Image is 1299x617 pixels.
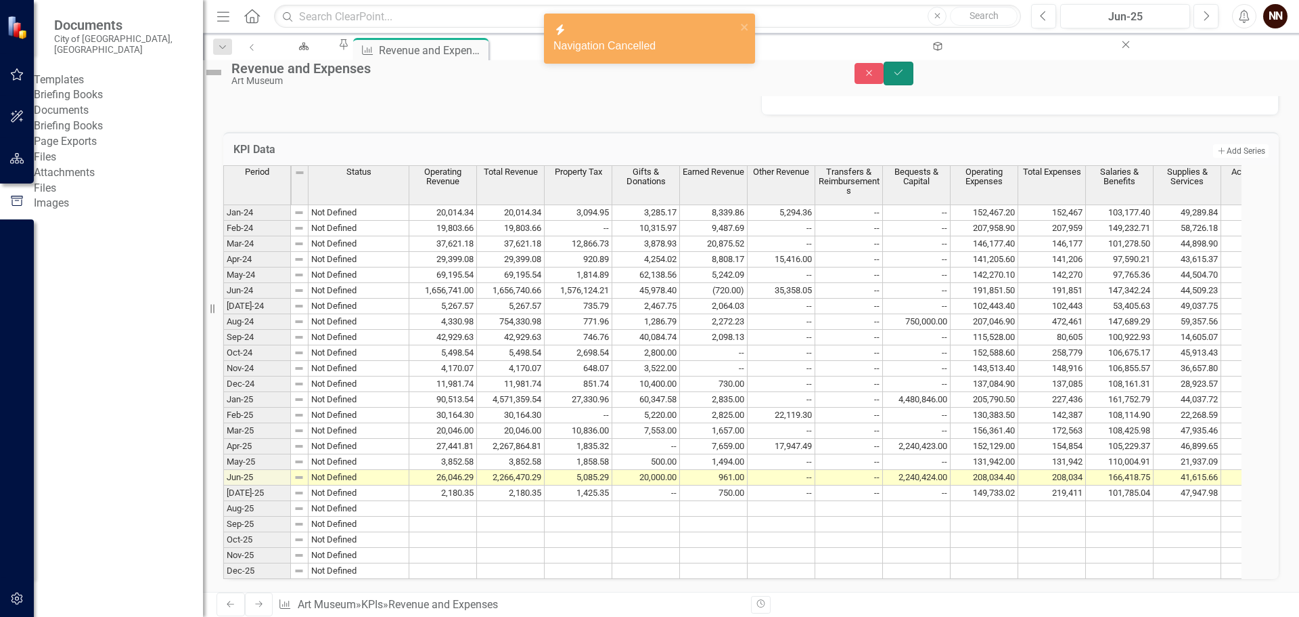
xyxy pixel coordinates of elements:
td: 4,254.02 [612,252,680,268]
td: Not Defined [309,314,409,330]
a: 1-1. Plan for and sustain service to the community while the building is under construction. [751,38,1119,55]
td: 3,285.17 [612,205,680,221]
td: -- [883,330,951,345]
td: 103,177.40 [1086,205,1154,221]
td: -- [815,423,883,439]
td: 22,268.59 [1154,408,1221,423]
td: 20,014.34 [477,205,545,221]
td: -- [748,377,815,392]
td: -- [883,299,951,314]
div: Art Museum [231,76,827,86]
a: Files [34,181,203,196]
td: 115,528.00 [951,330,1018,345]
td: 131,942 [1018,454,1086,470]
td: 142,270 [1018,268,1086,283]
td: -- [1221,205,1289,221]
td: -- [1221,236,1289,252]
td: Feb-25 [223,408,291,423]
td: 648.07 [545,361,612,377]
td: -- [883,345,951,361]
td: 147,342.24 [1086,283,1154,299]
td: -- [748,392,815,408]
td: -- [748,454,815,470]
td: 42,929.63 [477,330,545,345]
td: 146,177 [1018,236,1086,252]
td: -- [1221,377,1289,392]
td: 30,164.30 [409,408,477,423]
td: -- [748,221,815,236]
td: 2,800.00 [612,345,680,361]
img: Not Defined [203,62,225,83]
td: Sep-24 [223,330,291,345]
img: 8DAGhfEEPCf229AAAAAElFTkSuQmCC [294,332,304,343]
td: Not Defined [309,236,409,252]
td: 20,046.00 [409,423,477,439]
td: -- [1221,252,1289,268]
td: 147,689.29 [1086,314,1154,330]
td: 5,242.09 [680,268,748,283]
a: Education Department Budget [491,38,630,55]
td: -- [1221,408,1289,423]
img: 8DAGhfEEPCf229AAAAAElFTkSuQmCC [294,285,304,296]
td: 4,170.07 [477,361,545,377]
td: -- [883,268,951,283]
td: -- [1221,454,1289,470]
img: 8DAGhfEEPCf229AAAAAElFTkSuQmCC [294,425,304,436]
td: 11,981.74 [477,377,545,392]
td: 80,605 [1018,330,1086,345]
td: 2,267,864.81 [477,439,545,454]
td: 130,383.50 [951,408,1018,423]
td: 1,656,741.00 [409,283,477,299]
td: [DATE]-24 [223,299,291,314]
td: 2,467.75 [612,299,680,314]
td: 110,004.91 [1086,454,1154,470]
td: Jun-24 [223,283,291,299]
td: Oct-24 [223,345,291,361]
td: 156,361.40 [951,423,1018,439]
td: -- [883,454,951,470]
input: Search ClearPoint... [274,5,1021,28]
td: 2,064.03 [680,299,748,314]
td: 146,177.40 [951,236,1018,252]
td: 22,119.30 [748,408,815,423]
td: 131,942.00 [951,454,1018,470]
td: 1,286.79 [612,314,680,330]
td: 2,698.54 [545,345,612,361]
td: -- [815,345,883,361]
a: Page Exports [34,134,203,150]
td: 28,923.57 [1154,377,1221,392]
td: 172,563 [1018,423,1086,439]
td: -- [883,377,951,392]
td: 8,339.86 [680,205,748,221]
td: Not Defined [309,454,409,470]
td: -- [1221,221,1289,236]
td: 11,981.74 [409,377,477,392]
td: 730.00 [680,377,748,392]
td: -- [883,408,951,423]
td: 2,272.23 [680,314,748,330]
td: -- [815,221,883,236]
td: Not Defined [309,361,409,377]
div: NN [1263,4,1287,28]
td: -- [883,423,951,439]
td: 152,588.60 [951,345,1018,361]
td: 27,441.81 [409,439,477,454]
td: 14,605.07 [1154,330,1221,345]
td: -- [815,454,883,470]
img: 8DAGhfEEPCf229AAAAAElFTkSuQmCC [294,316,304,327]
td: 143,513.40 [951,361,1018,377]
td: Apr-24 [223,252,291,268]
td: 53,405.63 [1086,299,1154,314]
img: 8DAGhfEEPCf229AAAAAElFTkSuQmCC [294,223,304,234]
div: Revenue and Expenses [231,61,827,76]
td: 207,046.90 [951,314,1018,330]
td: 3,852.58 [409,454,477,470]
img: 8DAGhfEEPCf229AAAAAElFTkSuQmCC [294,379,304,389]
td: -- [815,377,883,392]
td: 4,330.98 [409,314,477,330]
td: -- [815,252,883,268]
td: Aug-24 [223,314,291,330]
td: 5,220.00 [612,408,680,423]
td: 20,875.52 [680,236,748,252]
td: 44,504.70 [1154,268,1221,283]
